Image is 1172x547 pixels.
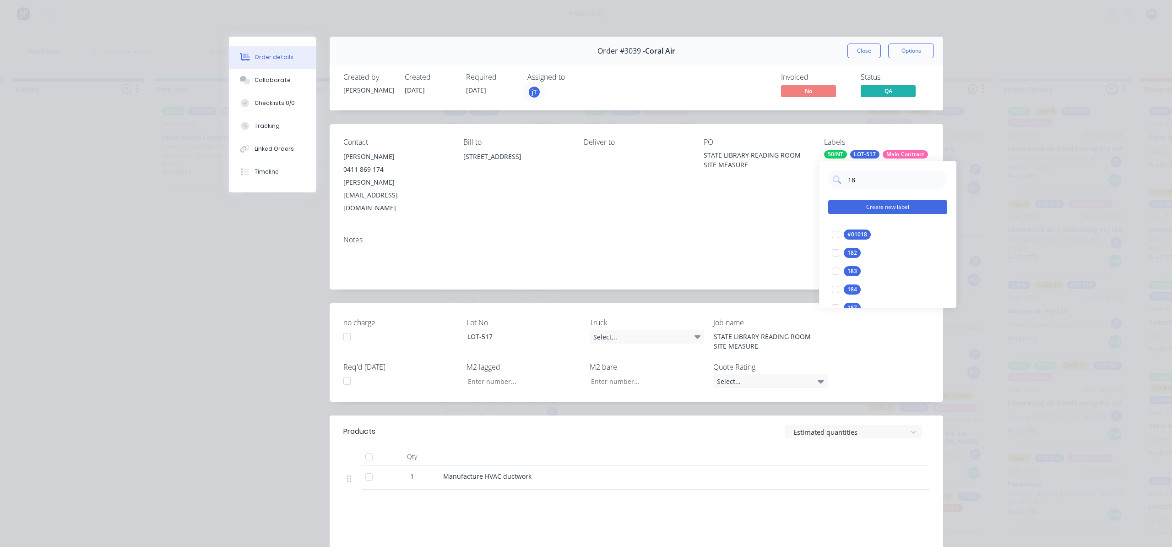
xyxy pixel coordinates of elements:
[343,150,449,214] div: [PERSON_NAME]0411 869 174[PERSON_NAME][EMAIL_ADDRESS][DOMAIN_NAME]
[463,138,569,147] div: Bill to
[828,200,947,214] button: Create new label
[527,85,541,99] button: jT
[466,86,486,94] span: [DATE]
[255,76,291,84] div: Collaborate
[781,85,836,97] span: No
[861,85,916,99] button: QA
[828,283,864,296] button: 184
[844,303,861,313] div: 187
[704,150,809,170] div: STATE LIBRARY READING ROOM SITE MEASURE
[343,150,449,163] div: [PERSON_NAME]
[844,266,861,276] div: 183
[850,150,879,159] div: LOT-517
[828,228,874,241] button: #01018
[255,168,279,176] div: Timeline
[844,248,861,258] div: 182
[460,374,581,388] input: Enter number...
[463,150,569,180] div: [STREET_ADDRESS]
[410,471,414,481] span: 1
[466,73,516,82] div: Required
[229,92,316,115] button: Checklists 0/0
[255,99,295,107] div: Checklists 0/0
[781,73,850,82] div: Invoiced
[467,361,581,372] label: M2 lagged
[828,246,864,259] button: 182
[824,150,847,159] div: 50INT
[229,69,316,92] button: Collaborate
[229,46,316,69] button: Order details
[888,44,934,58] button: Options
[343,426,375,437] div: Products
[443,472,532,481] span: Manufacture HVAC ductwork
[590,317,704,328] label: Truck
[844,230,871,240] div: #01018
[828,265,864,278] button: 183
[255,145,294,153] div: Linked Orders
[343,163,449,176] div: 0411 869 174
[590,330,704,344] div: Select...
[229,115,316,137] button: Tracking
[713,374,828,388] div: Select...
[706,330,821,353] div: STATE LIBRARY READING ROOM SITE MEASURE
[713,361,828,372] label: Quote Rating
[255,53,293,61] div: Order details
[597,47,645,55] span: Order #3039 -
[343,317,458,328] label: no charge
[405,86,425,94] span: [DATE]
[828,301,864,314] button: 187
[824,138,929,147] div: Labels
[385,448,439,466] div: Qty
[704,138,809,147] div: PO
[405,73,455,82] div: Created
[343,73,394,82] div: Created by
[847,170,943,189] input: Search labels
[463,150,569,163] div: [STREET_ADDRESS]
[584,138,689,147] div: Deliver to
[527,73,619,82] div: Assigned to
[460,330,575,343] div: LOT-517
[343,361,458,372] label: Req'd [DATE]
[844,284,861,295] div: 184
[229,160,316,183] button: Timeline
[255,122,280,130] div: Tracking
[713,317,828,328] label: Job name
[583,374,704,388] input: Enter number...
[343,85,394,95] div: [PERSON_NAME]
[847,44,881,58] button: Close
[861,73,929,82] div: Status
[883,150,928,159] div: Main Contract
[645,47,675,55] span: Coral Air
[229,137,316,160] button: Linked Orders
[467,317,581,328] label: Lot No
[590,361,704,372] label: M2 bare
[343,176,449,214] div: [PERSON_NAME][EMAIL_ADDRESS][DOMAIN_NAME]
[343,138,449,147] div: Contact
[343,235,929,244] div: Notes
[861,85,916,97] span: QA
